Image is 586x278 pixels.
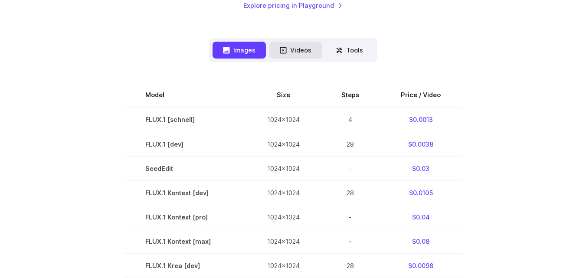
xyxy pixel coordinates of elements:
[246,205,321,229] td: 1024x1024
[321,83,380,107] th: Steps
[325,42,373,59] button: Tools
[246,156,321,180] td: 1024x1024
[321,229,380,253] td: -
[380,205,462,229] td: $0.04
[321,180,380,205] td: 28
[124,83,246,107] th: Model
[380,229,462,253] td: $0.08
[380,83,462,107] th: Price / Video
[124,253,246,278] td: FLUX.1 Krea [dev]
[321,253,380,278] td: 28
[213,42,266,59] button: Images
[321,132,380,156] td: 28
[380,156,462,180] td: $0.03
[246,83,321,107] th: Size
[380,132,462,156] td: $0.0038
[124,107,246,132] td: FLUX.1 [schnell]
[124,156,246,180] td: SeedEdit
[380,253,462,278] td: $0.0098
[246,253,321,278] td: 1024x1024
[124,205,246,229] td: FLUX.1 Kontext [pro]
[246,180,321,205] td: 1024x1024
[124,180,246,205] td: FLUX.1 Kontext [dev]
[380,107,462,132] td: $0.0013
[124,132,246,156] td: FLUX.1 [dev]
[321,107,380,132] td: 4
[246,229,321,253] td: 1024x1024
[321,156,380,180] td: -
[246,107,321,132] td: 1024x1024
[124,229,246,253] td: FLUX.1 Kontext [max]
[243,0,343,10] a: Explore pricing in Playground
[380,180,462,205] td: $0.0105
[246,132,321,156] td: 1024x1024
[321,205,380,229] td: -
[269,42,322,59] button: Videos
